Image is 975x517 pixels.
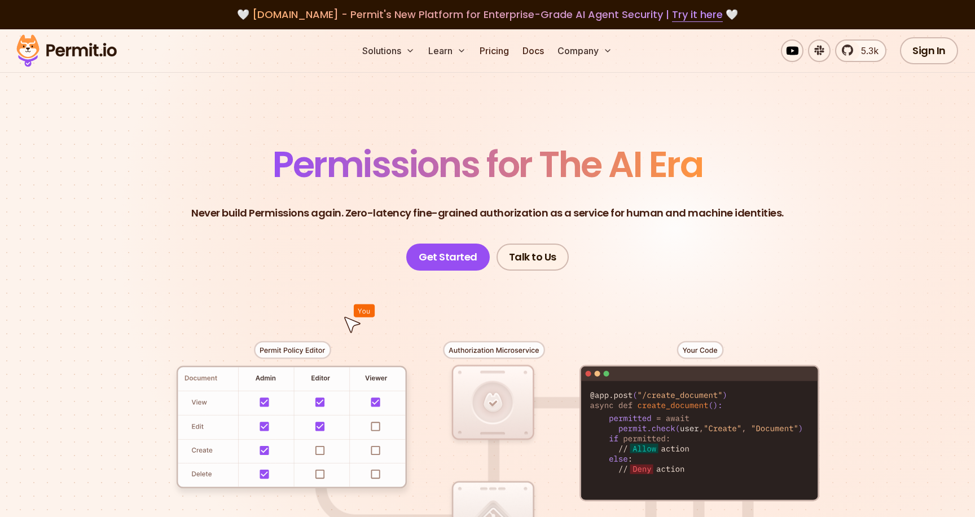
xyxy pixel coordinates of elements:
span: [DOMAIN_NAME] - Permit's New Platform for Enterprise-Grade AI Agent Security | [252,7,723,21]
a: 5.3k [835,39,886,62]
a: Docs [518,39,548,62]
img: Permit logo [11,32,122,70]
a: Sign In [900,37,958,64]
button: Solutions [358,39,419,62]
a: Pricing [475,39,513,62]
span: Permissions for The AI Era [273,139,702,189]
div: 🤍 🤍 [27,7,948,23]
button: Learn [424,39,471,62]
p: Never build Permissions again. Zero-latency fine-grained authorization as a service for human and... [191,205,784,221]
a: Try it here [672,7,723,22]
a: Get Started [406,244,490,271]
button: Company [553,39,617,62]
span: 5.3k [854,44,879,58]
a: Talk to Us [497,244,569,271]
